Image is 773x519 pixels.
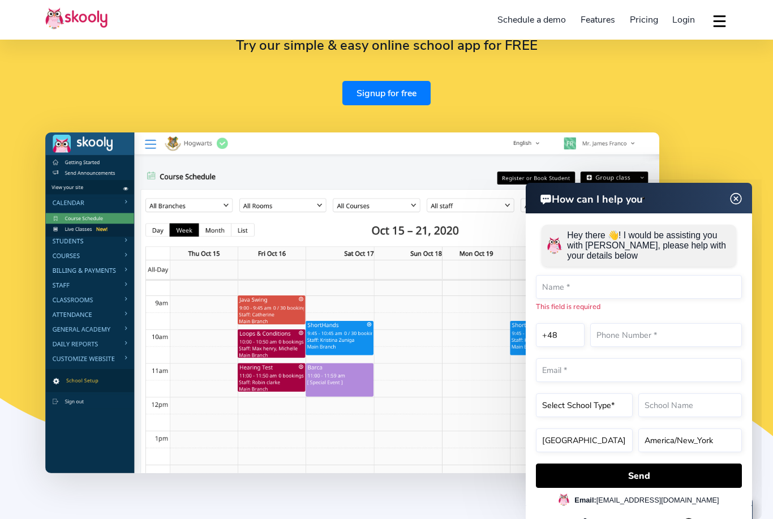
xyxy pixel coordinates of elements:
a: Login [665,11,702,29]
a: Features [573,11,622,29]
span: Login [672,14,695,26]
span: Pricing [630,14,658,26]
a: Pricing [622,11,665,29]
img: Meet the #1 Software to run any type of school - Desktop [45,132,659,473]
button: dropdown menu [711,8,728,34]
a: Schedule a demo [491,11,574,29]
h2: Try our simple & easy online school app for FREE [45,37,728,54]
a: Signup for free [342,81,431,105]
img: Skooly [45,7,108,29]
